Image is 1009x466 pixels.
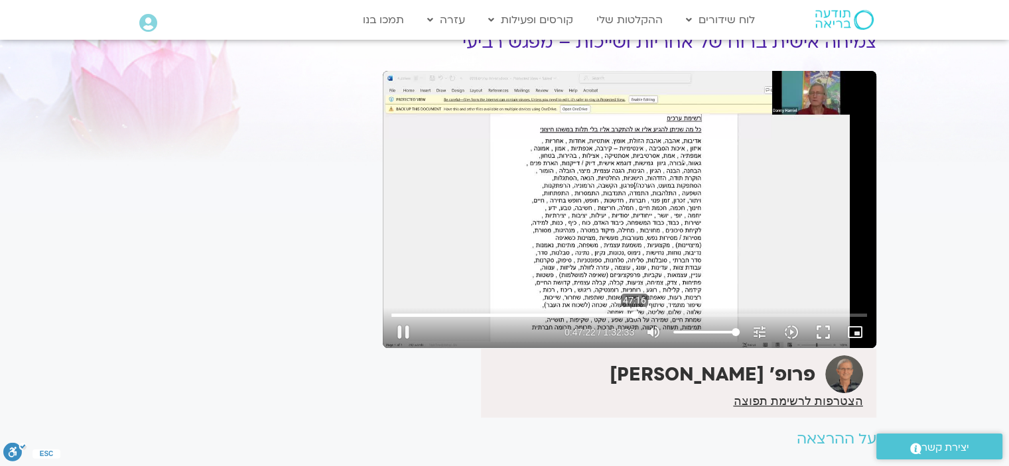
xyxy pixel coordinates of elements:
[733,395,862,407] a: הצטרפות לרשימת תפוצה
[383,431,876,447] h2: על ההרצאה
[921,439,969,457] span: יצירת קשר
[421,7,472,32] a: עזרה
[825,355,863,393] img: פרופ' דני חמיאל
[590,7,669,32] a: ההקלטות שלי
[356,7,411,32] a: תמכו בנו
[815,10,874,30] img: תודעה בריאה
[876,434,1002,459] a: יצירת קשר
[679,7,762,32] a: לוח שידורים
[482,7,580,32] a: קורסים ופעילות
[610,362,815,387] strong: פרופ' [PERSON_NAME]
[383,32,876,52] h1: צמיחה אישית ברוח של אחריות ושייכות – מפגש רביעי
